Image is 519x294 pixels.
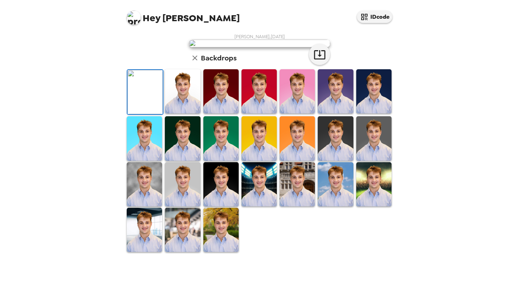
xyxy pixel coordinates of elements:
[201,52,237,64] h6: Backdrops
[143,12,160,24] span: Hey
[127,70,163,114] img: Original
[127,11,141,25] img: profile pic
[234,34,285,40] span: [PERSON_NAME] , [DATE]
[127,7,240,23] span: [PERSON_NAME]
[357,11,392,23] button: IDcode
[189,40,330,47] img: user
